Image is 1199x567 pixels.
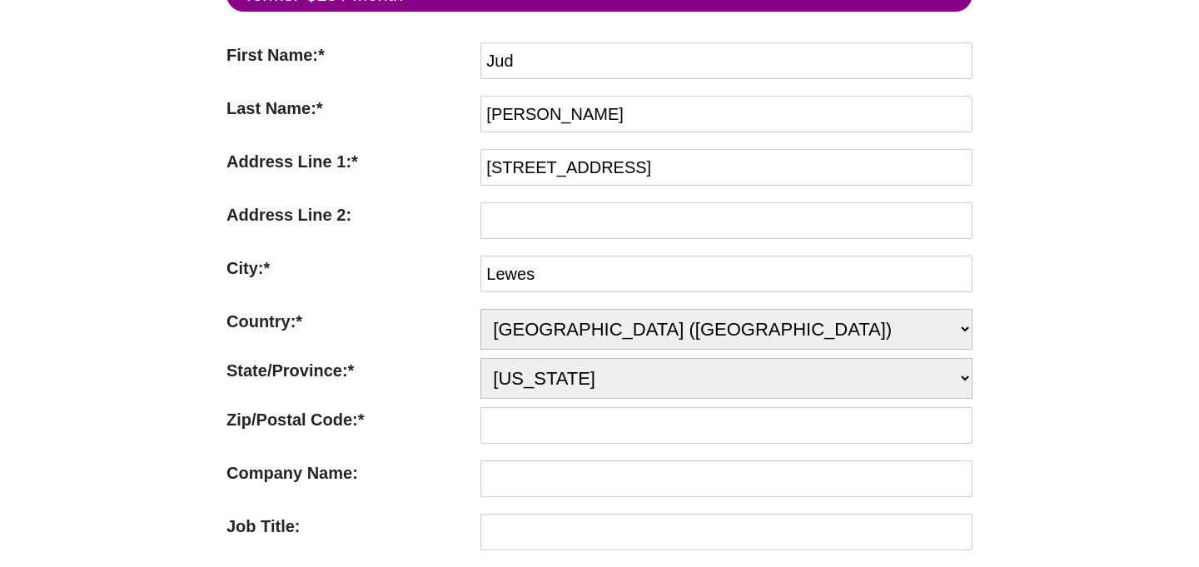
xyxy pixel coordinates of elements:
label: Country:* [226,309,472,334]
label: State/Province:* [226,358,472,383]
label: City:* [226,256,472,281]
label: Address Line 1:* [226,149,472,174]
label: Company Name: [226,460,472,485]
label: Address Line 2: [226,202,472,227]
label: Job Title: [226,514,472,539]
label: Zip/Postal Code:* [226,407,472,432]
label: Last Name:* [226,96,472,121]
label: First Name:* [226,42,472,67]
